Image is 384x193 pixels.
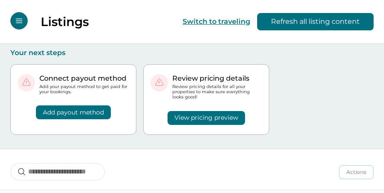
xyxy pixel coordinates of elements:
button: Actions [339,165,374,179]
button: Open Menu [10,12,28,29]
p: Connect payout method [39,74,129,83]
button: View pricing preview [168,111,245,125]
button: Add payout method [36,105,111,119]
button: Refresh all listing content [257,13,374,30]
p: Review pricing details for all your properties to make sure everything looks good! [172,84,262,100]
p: Your next steps [10,49,374,57]
p: Add your payout method to get paid for your bookings. [39,84,129,95]
p: Review pricing details [172,74,262,83]
p: Listings [41,14,89,29]
button: Switch to traveling [183,17,250,26]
